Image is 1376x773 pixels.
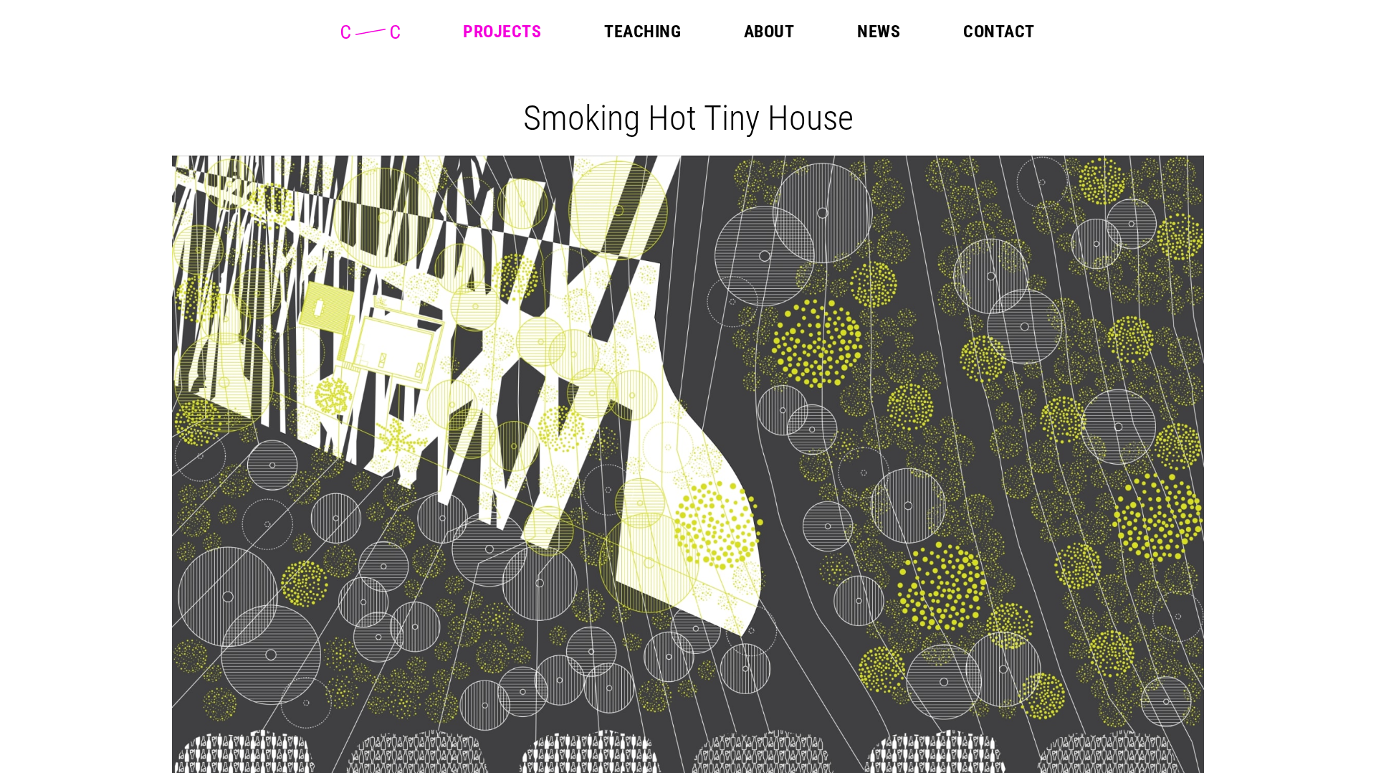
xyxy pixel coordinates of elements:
[183,98,1193,138] h1: Smoking Hot Tiny House
[463,23,541,40] a: Projects
[744,23,794,40] a: About
[463,23,1034,40] nav: Main Menu
[857,23,900,40] a: News
[604,23,681,40] a: Teaching
[963,23,1034,40] a: Contact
